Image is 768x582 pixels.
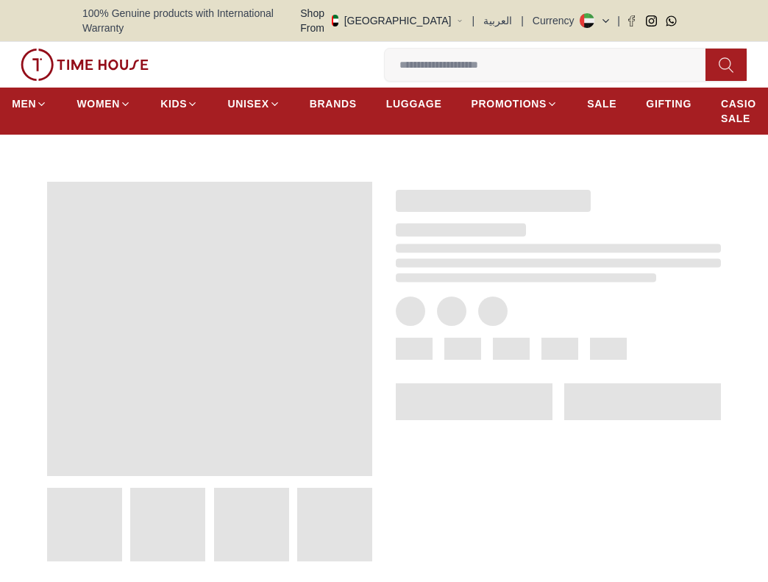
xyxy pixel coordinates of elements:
[77,91,131,117] a: WOMEN
[721,91,756,132] a: CASIO SALE
[587,91,616,117] a: SALE
[646,96,691,111] span: GIFTING
[21,49,149,81] img: ...
[646,15,657,26] a: Instagram
[617,13,620,28] span: |
[299,6,463,35] button: Shop From[GEOGRAPHIC_DATA]
[332,15,338,26] img: United Arab Emirates
[386,96,442,111] span: LUGGAGE
[12,91,47,117] a: MEN
[386,91,442,117] a: LUGGAGE
[227,96,269,111] span: UNISEX
[310,91,357,117] a: BRANDS
[227,91,280,117] a: UNISEX
[646,91,691,117] a: GIFTING
[471,91,558,117] a: PROMOTIONS
[77,96,120,111] span: WOMEN
[666,15,677,26] a: Whatsapp
[587,96,616,111] span: SALE
[626,15,637,26] a: Facebook
[160,91,198,117] a: KIDS
[160,96,187,111] span: KIDS
[471,96,547,111] span: PROMOTIONS
[472,13,475,28] span: |
[533,13,580,28] div: Currency
[310,96,357,111] span: BRANDS
[721,96,756,126] span: CASIO SALE
[82,6,299,35] span: 100% Genuine products with International Warranty
[12,96,36,111] span: MEN
[521,13,524,28] span: |
[483,13,512,28] button: العربية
